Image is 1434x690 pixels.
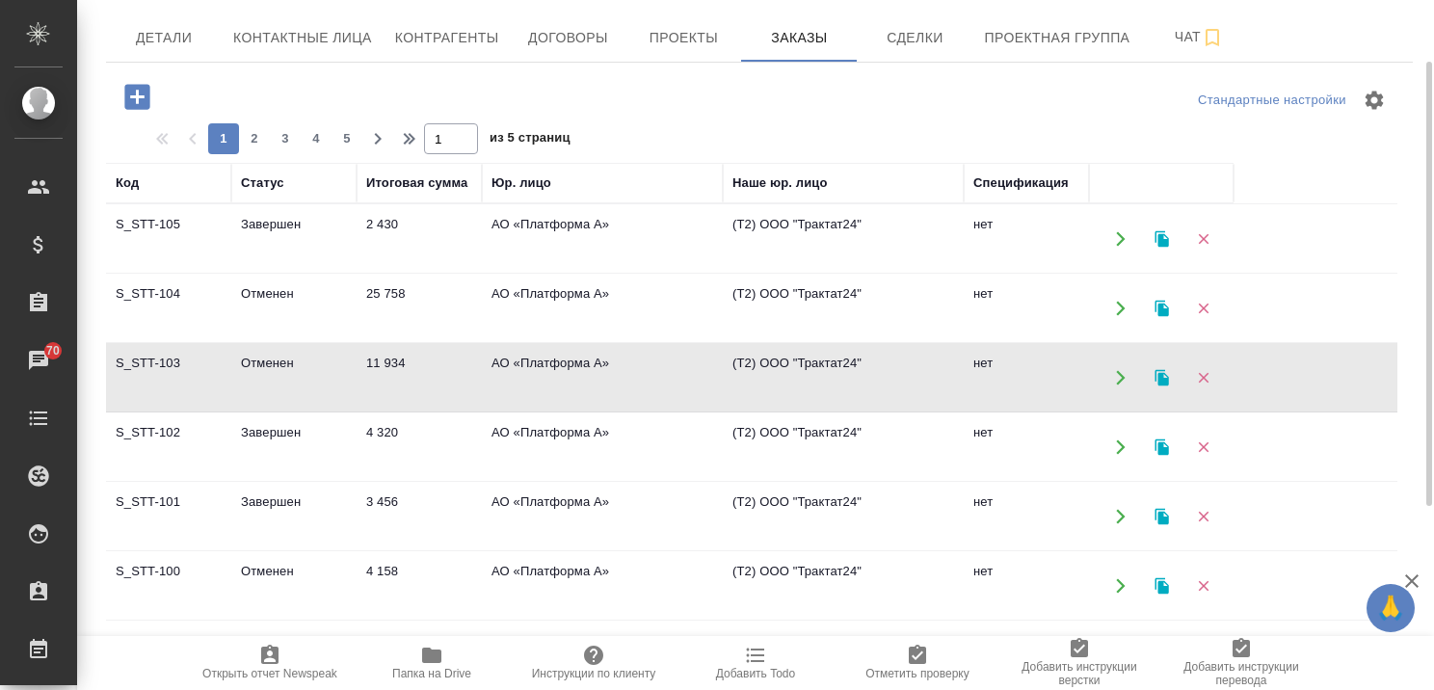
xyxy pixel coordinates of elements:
[301,123,332,154] button: 4
[1101,635,1140,675] button: Открыть
[351,636,513,690] button: Папка на Drive
[723,552,964,620] td: (Т2) ООО "Трактат24"
[116,173,139,193] div: Код
[1183,427,1223,466] button: Удалить
[5,336,72,385] a: 70
[357,205,482,273] td: 2 430
[675,636,836,690] button: Добавить Todo
[1183,566,1223,605] button: Удалить
[482,622,723,689] td: АО «Платформа А»
[1374,588,1407,628] span: 🙏
[723,413,964,481] td: (Т2) ООО "Трактат24"
[231,205,357,273] td: Завершен
[964,622,1089,689] td: нет
[1010,660,1149,687] span: Добавить инструкции верстки
[233,26,372,50] span: Контактные лица
[1142,427,1182,466] button: Клонировать
[106,622,231,689] td: S_STT-99
[392,667,471,680] span: Папка на Drive
[1101,288,1140,328] button: Открыть
[239,123,270,154] button: 2
[1153,25,1245,49] span: Чат
[1101,427,1140,466] button: Открыть
[868,26,961,50] span: Сделки
[1101,219,1140,258] button: Открыть
[231,552,357,620] td: Отменен
[482,205,723,273] td: АО «Платформа А»
[723,622,964,689] td: (Т2) ООО "Трактат24"
[491,173,551,193] div: Юр. лицо
[1193,86,1351,116] div: split button
[357,413,482,481] td: 4 320
[231,344,357,411] td: Отменен
[357,483,482,550] td: 3 456
[1142,496,1182,536] button: Клонировать
[723,205,964,273] td: (Т2) ООО "Трактат24"
[1142,358,1182,397] button: Клонировать
[270,129,301,148] span: 3
[836,636,998,690] button: Отметить проверку
[1142,635,1182,675] button: Клонировать
[964,413,1089,481] td: нет
[482,275,723,342] td: АО «Платформа А»
[1183,288,1223,328] button: Удалить
[239,129,270,148] span: 2
[973,173,1069,193] div: Спецификация
[1142,566,1182,605] button: Клонировать
[1101,496,1140,536] button: Открыть
[366,173,467,193] div: Итоговая сумма
[332,123,362,154] button: 5
[521,26,614,50] span: Договоры
[513,636,675,690] button: Инструкции по клиенту
[723,275,964,342] td: (Т2) ООО "Трактат24"
[35,341,71,360] span: 70
[964,205,1089,273] td: нет
[189,636,351,690] button: Открыть отчет Newspeak
[202,667,337,680] span: Открыть отчет Newspeak
[732,173,828,193] div: Наше юр. лицо
[865,667,969,680] span: Отметить проверку
[357,344,482,411] td: 11 934
[241,173,284,193] div: Статус
[270,123,301,154] button: 3
[984,26,1129,50] span: Проектная группа
[998,636,1160,690] button: Добавить инструкции верстки
[1172,660,1311,687] span: Добавить инструкции перевода
[231,275,357,342] td: Отменен
[332,129,362,148] span: 5
[231,622,357,689] td: Отменен
[482,552,723,620] td: АО «Платформа А»
[1160,636,1322,690] button: Добавить инструкции перевода
[231,413,357,481] td: Завершен
[106,275,231,342] td: S_STT-104
[716,667,795,680] span: Добавить Todo
[1183,635,1223,675] button: Удалить
[301,129,332,148] span: 4
[964,344,1089,411] td: нет
[1101,358,1140,397] button: Открыть
[482,483,723,550] td: АО «Платформа А»
[357,552,482,620] td: 4 158
[1142,288,1182,328] button: Клонировать
[723,483,964,550] td: (Т2) ООО "Трактат24"
[357,622,482,689] td: 2 592
[357,275,482,342] td: 25 758
[118,26,210,50] span: Детали
[1351,77,1397,123] span: Настроить таблицу
[1367,584,1415,632] button: 🙏
[964,552,1089,620] td: нет
[637,26,730,50] span: Проекты
[1183,496,1223,536] button: Удалить
[395,26,499,50] span: Контрагенты
[1142,219,1182,258] button: Клонировать
[723,344,964,411] td: (Т2) ООО "Трактат24"
[490,126,571,154] span: из 5 страниц
[106,344,231,411] td: S_STT-103
[111,77,164,117] button: Добавить проект
[106,413,231,481] td: S_STT-102
[106,205,231,273] td: S_STT-105
[964,483,1089,550] td: нет
[532,667,656,680] span: Инструкции по клиенту
[482,413,723,481] td: АО «Платформа А»
[106,483,231,550] td: S_STT-101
